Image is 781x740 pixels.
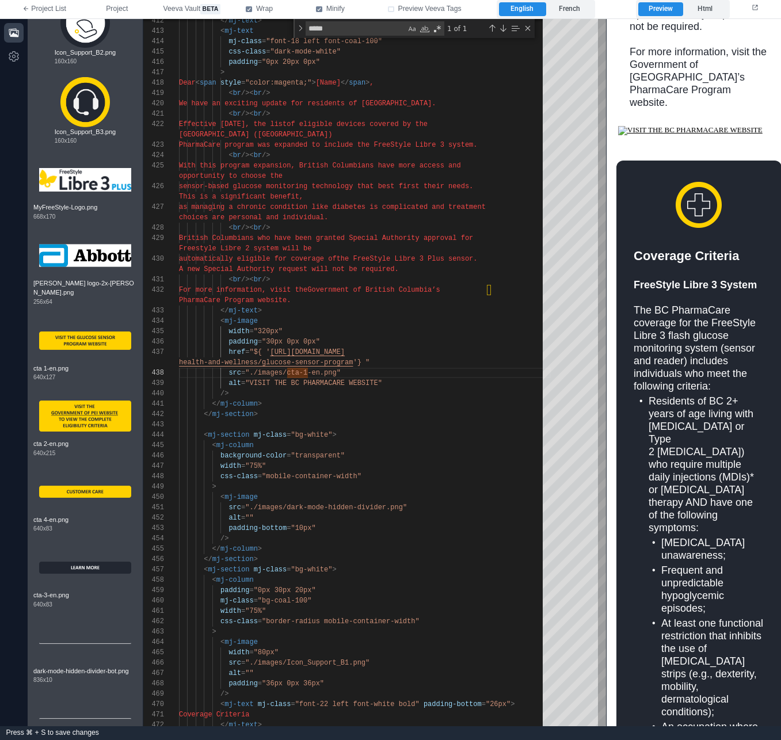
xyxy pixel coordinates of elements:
[262,617,420,625] span: "border-radius mobile-container-width"
[143,678,164,689] div: 468
[220,390,228,398] span: />
[228,110,233,118] span: <
[224,493,258,501] span: mj-image
[212,441,216,449] span: <
[228,348,245,356] span: href
[216,576,254,584] span: mj-column
[220,462,241,470] span: width
[245,369,341,377] span: "./images/cta-1-en.png"
[33,524,52,533] span: 640 x 83
[249,348,270,356] span: "${ '
[33,203,137,212] span: MyFreeStyle-Logo.png
[224,317,258,325] span: mj-image
[254,649,279,657] span: "80px"
[12,107,173,116] img: VISIT THE BC PHARMACARE WEBSITE
[143,461,164,471] div: 447
[258,617,262,625] span: =
[254,151,262,159] span: br
[419,23,430,35] div: Match Whole Word (⌥⌘W)
[337,203,486,211] span: iabetes is complicated and treatment
[179,255,337,263] span: automatically eligible for coverage of
[241,379,245,387] span: =
[45,545,52,558] div: •
[220,472,258,480] span: css-class
[212,410,254,418] span: mj-section
[245,79,311,87] span: "color:magenta;"
[212,628,216,636] span: >
[270,48,340,56] span: "dark-mode-white"
[316,79,341,87] span: [Name]
[220,535,228,543] span: />
[258,680,262,688] span: =
[638,2,683,16] label: Preview
[245,348,249,356] span: =
[386,265,399,273] span: ed.
[143,254,164,264] div: 430
[220,17,228,25] span: </
[245,607,266,615] span: "75%"
[369,79,374,87] span: ,
[228,338,257,346] span: padding
[143,326,164,337] div: 435
[287,566,291,574] span: =
[143,67,164,78] div: 417
[228,37,262,45] span: mj-class
[143,627,164,637] div: 463
[163,4,220,14] span: Veeva Vault
[424,700,482,708] span: padding-bottom
[233,151,241,159] span: br
[220,493,224,501] span: <
[179,203,337,211] span: as managing a chronic condition like d
[179,358,353,367] span: health-and-wellness/glucose-sensor-program
[245,514,253,522] span: ""
[406,23,418,35] div: Match Case (⌥⌘C)
[291,452,345,460] span: "transparent"
[33,449,55,457] span: 640 x 215
[143,658,164,668] div: 466
[143,585,164,596] div: 459
[55,48,116,58] span: Icon_Support_B2.png
[337,162,461,170] span: olumbians have more access and
[254,89,262,97] span: br
[33,376,40,388] div: •
[33,279,137,297] span: [PERSON_NAME] logo-2x-[PERSON_NAME].png
[241,369,245,377] span: =
[228,327,249,335] span: width
[55,57,77,66] span: 160 x 160
[262,224,270,232] span: />
[143,419,164,430] div: 443
[683,2,727,16] label: Html
[220,700,224,708] span: <
[143,399,164,409] div: 441
[245,503,407,512] span: "./images/dark-mode-hidden-divider.png"
[55,545,157,596] div: Frequent and unpredictable hypoglycemic episodes;
[143,513,164,523] div: 452
[204,431,208,439] span: <
[143,306,164,316] div: 433
[245,379,382,387] span: "VISIT THE BC PHARMACARE WEBSITE"
[249,586,253,594] span: =
[143,451,164,461] div: 446
[258,700,291,708] span: mj-class
[254,110,262,118] span: br
[143,347,164,357] div: 437
[143,647,164,658] div: 465
[228,659,241,667] span: src
[143,554,164,564] div: 456
[143,596,164,606] div: 460
[27,260,150,272] b: FreeStyle Libre 3 System
[143,119,164,129] div: 422
[143,47,164,57] div: 415
[398,4,462,14] span: Preview Veeva Tags
[33,676,52,684] span: 836 x 10
[220,68,224,77] span: >
[233,89,241,97] span: br
[245,669,253,677] span: ""
[241,151,254,159] span: /><
[143,161,164,171] div: 425
[254,555,258,563] span: >
[220,317,224,325] span: <
[228,514,241,522] span: alt
[220,690,228,698] span: />
[332,431,336,439] span: >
